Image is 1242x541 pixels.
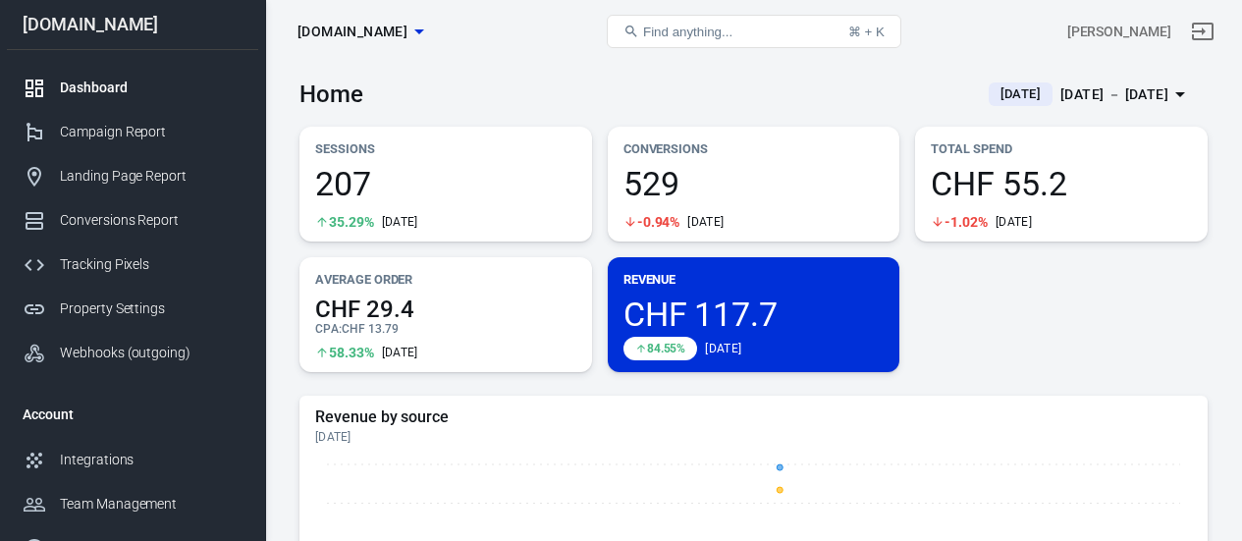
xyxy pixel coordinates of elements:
[382,345,418,360] div: [DATE]
[7,482,258,526] a: Team Management
[315,429,1192,445] div: [DATE]
[7,243,258,287] a: Tracking Pixels
[7,438,258,482] a: Integrations
[315,322,342,336] span: CPA :
[290,14,431,50] button: [DOMAIN_NAME]
[7,154,258,198] a: Landing Page Report
[60,78,243,98] div: Dashboard
[687,214,724,230] div: [DATE]
[637,215,680,229] span: -0.94%
[623,167,885,200] span: 529
[329,346,374,359] span: 58.33%
[342,322,399,336] span: CHF 13.79
[848,25,885,39] div: ⌘ + K
[315,298,576,321] span: CHF 29.4
[60,298,243,319] div: Property Settings
[973,79,1208,111] button: [DATE][DATE] － [DATE]
[996,214,1032,230] div: [DATE]
[315,407,1192,427] h5: Revenue by source
[315,138,576,159] p: Sessions
[299,81,363,108] h3: Home
[60,343,243,363] div: Webhooks (outgoing)
[705,341,741,356] div: [DATE]
[7,391,258,438] li: Account
[647,343,686,354] span: 84.55%
[382,214,418,230] div: [DATE]
[1175,445,1222,492] iframe: Intercom live chat
[623,298,885,331] span: CHF 117.7
[60,494,243,514] div: Team Management
[607,15,901,48] button: Find anything...⌘ + K
[1067,22,1171,42] div: Account id: lFeZapHD
[7,331,258,375] a: Webhooks (outgoing)
[945,215,988,229] span: -1.02%
[1179,8,1226,55] a: Sign out
[623,269,885,290] p: Revenue
[329,215,374,229] span: 35.29%
[1060,82,1168,107] div: [DATE] － [DATE]
[7,110,258,154] a: Campaign Report
[643,25,732,39] span: Find anything...
[60,254,243,275] div: Tracking Pixels
[315,269,576,290] p: Average Order
[7,16,258,33] div: [DOMAIN_NAME]
[60,122,243,142] div: Campaign Report
[315,167,576,200] span: 207
[931,167,1192,200] span: CHF 55.2
[60,450,243,470] div: Integrations
[931,138,1192,159] p: Total Spend
[297,20,407,44] span: pflegetasche.ch
[60,166,243,187] div: Landing Page Report
[7,287,258,331] a: Property Settings
[7,66,258,110] a: Dashboard
[993,84,1049,104] span: [DATE]
[623,138,885,159] p: Conversions
[60,210,243,231] div: Conversions Report
[7,198,258,243] a: Conversions Report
